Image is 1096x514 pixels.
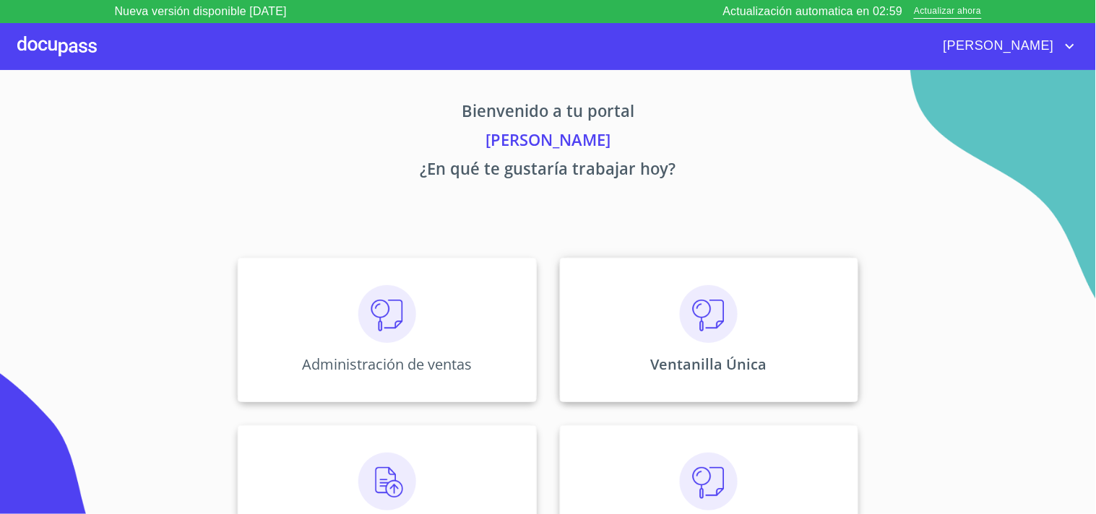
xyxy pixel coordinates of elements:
img: carga.png [358,453,416,510]
img: consulta.png [358,285,416,343]
p: Ventanilla Única [651,354,767,374]
span: Actualizar ahora [914,4,981,19]
p: ¿En qué te gustaría trabajar hoy? [103,157,993,186]
p: [PERSON_NAME] [103,128,993,157]
img: consulta.png [680,453,738,510]
p: Actualización automatica en 02:59 [723,3,903,20]
p: Nueva versión disponible [DATE] [115,3,287,20]
img: consulta.png [680,285,738,343]
button: account of current user [933,35,1079,58]
p: Administración de ventas [302,354,472,374]
p: Bienvenido a tu portal [103,99,993,128]
span: [PERSON_NAME] [933,35,1061,58]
